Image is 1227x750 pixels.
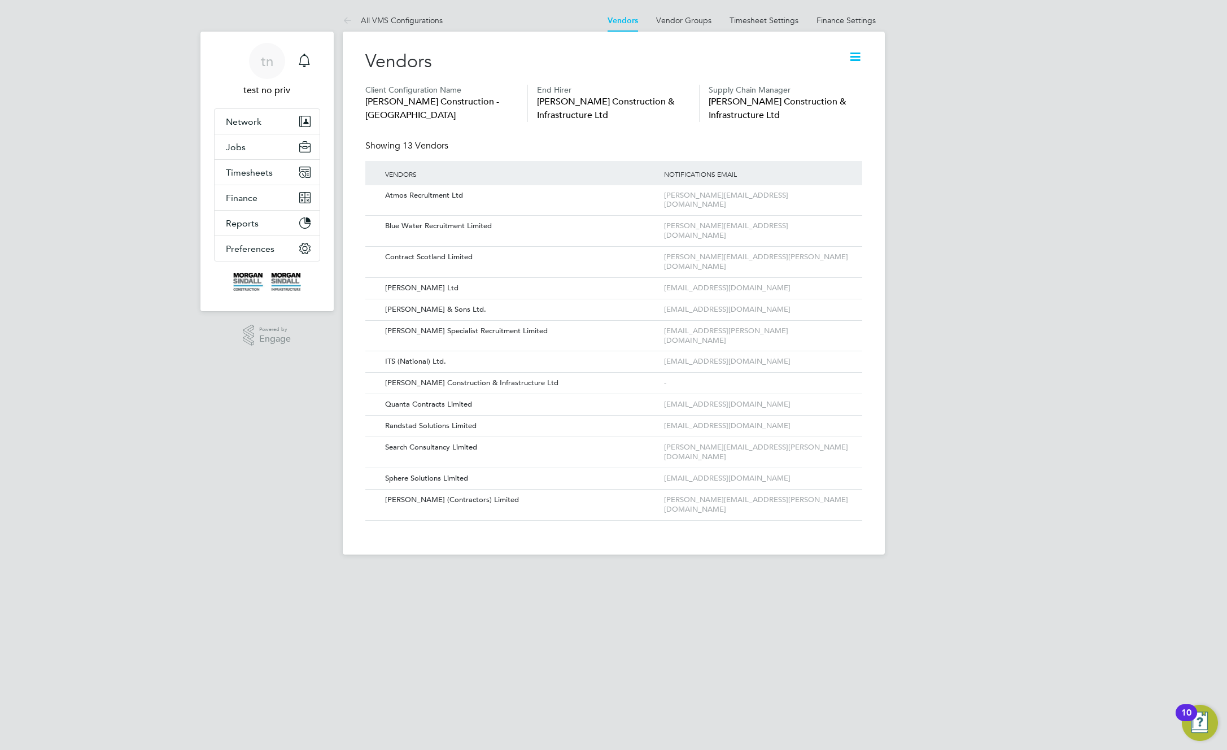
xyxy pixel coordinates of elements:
h5: Client Configuration Name [365,85,518,95]
div: [EMAIL_ADDRESS][PERSON_NAME][DOMAIN_NAME] [661,321,851,351]
div: Randstad Solutions Limited [377,416,661,437]
div: [PERSON_NAME][EMAIL_ADDRESS][DOMAIN_NAME] [661,185,851,216]
a: Vendors [608,16,638,25]
div: Sphere Solutions Limited [377,468,661,489]
h2: Vendors [365,50,432,73]
div: 10 [1181,713,1191,727]
span: Powered by [259,325,291,334]
h5: Supply Chain Manager [709,85,862,95]
a: Timesheet Settings [730,15,798,25]
div: [PERSON_NAME] (Contractors) Limited [377,490,661,511]
div: Contract Scotland Limited [377,247,661,268]
button: Jobs [215,134,320,159]
button: Reports [215,211,320,236]
nav: Main navigation [200,32,334,311]
div: [EMAIL_ADDRESS][DOMAIN_NAME] [661,299,851,320]
div: [EMAIL_ADDRESS][DOMAIN_NAME] [661,416,851,437]
span: Jobs [226,142,246,152]
a: All VMS Configurations [343,15,443,25]
span: Network [226,116,261,127]
span: 13 Vendors [403,140,448,151]
span: tn [261,54,273,68]
span: Timesheets [226,167,273,178]
a: Go to home page [214,273,320,291]
a: tntest no priv [214,43,320,97]
div: Atmos Recruitment Ltd [377,185,661,206]
button: Preferences [215,236,320,261]
div: [PERSON_NAME][EMAIL_ADDRESS][PERSON_NAME][DOMAIN_NAME] [661,247,851,277]
h5: End Hirer [537,85,690,95]
span: test no priv [214,84,320,97]
div: [PERSON_NAME][EMAIL_ADDRESS][PERSON_NAME][DOMAIN_NAME] [661,490,851,520]
div: Search Consultancy Limited [377,437,661,458]
div: [EMAIL_ADDRESS][DOMAIN_NAME] [661,278,851,299]
button: Open Resource Center, 10 new notifications [1182,705,1218,741]
button: Timesheets [215,160,320,185]
div: [EMAIL_ADDRESS][DOMAIN_NAME] [661,468,851,489]
div: Notifications Email [661,161,851,187]
a: Vendor Groups [656,15,711,25]
div: [PERSON_NAME][EMAIL_ADDRESS][PERSON_NAME][DOMAIN_NAME] [661,437,851,468]
div: [EMAIL_ADDRESS][DOMAIN_NAME] [661,351,851,372]
button: Network [215,109,320,134]
div: [PERSON_NAME][EMAIL_ADDRESS][DOMAIN_NAME] [661,216,851,246]
div: Blue Water Recruitment Limited [377,216,661,237]
div: [PERSON_NAME] Specialist Recruitment Limited [377,321,661,342]
button: Finance [215,185,320,210]
span: [PERSON_NAME] Construction & Infrastructure Ltd [709,95,862,122]
div: - [661,373,851,394]
div: Showing [365,140,451,152]
span: [PERSON_NAME] Construction - [GEOGRAPHIC_DATA] [365,95,518,122]
div: [PERSON_NAME] & Sons Ltd. [377,299,661,320]
div: [EMAIL_ADDRESS][DOMAIN_NAME] [661,394,851,415]
div: ITS (National) Ltd. [377,351,661,372]
div: [PERSON_NAME] Construction & Infrastructure Ltd [377,373,661,394]
span: Finance [226,193,257,203]
a: Powered byEngage [243,325,291,346]
span: Preferences [226,243,274,254]
div: Quanta Contracts Limited [377,394,661,415]
span: [PERSON_NAME] Construction & Infrastructure Ltd [537,95,690,122]
span: Engage [259,334,291,344]
a: Finance Settings [816,15,876,25]
div: [PERSON_NAME] Ltd [377,278,661,299]
span: Reports [226,218,259,229]
img: morgansindall-logo-retina.png [233,273,301,291]
div: Vendors [377,161,661,187]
